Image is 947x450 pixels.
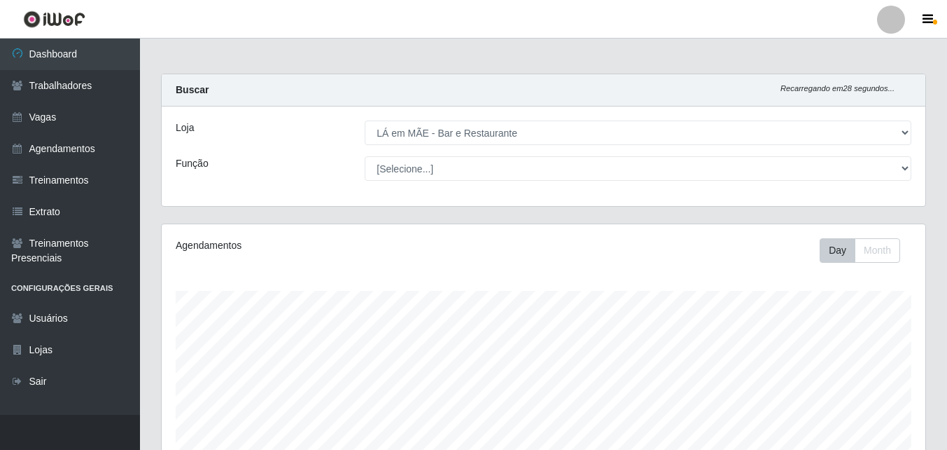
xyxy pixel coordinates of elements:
[855,238,900,263] button: Month
[820,238,855,263] button: Day
[176,121,194,135] label: Loja
[780,84,895,93] i: Recarregando em 28 segundos...
[820,238,911,263] div: Toolbar with button groups
[176,156,209,171] label: Função
[176,84,209,95] strong: Buscar
[176,238,470,253] div: Agendamentos
[23,11,85,28] img: CoreUI Logo
[820,238,900,263] div: First group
